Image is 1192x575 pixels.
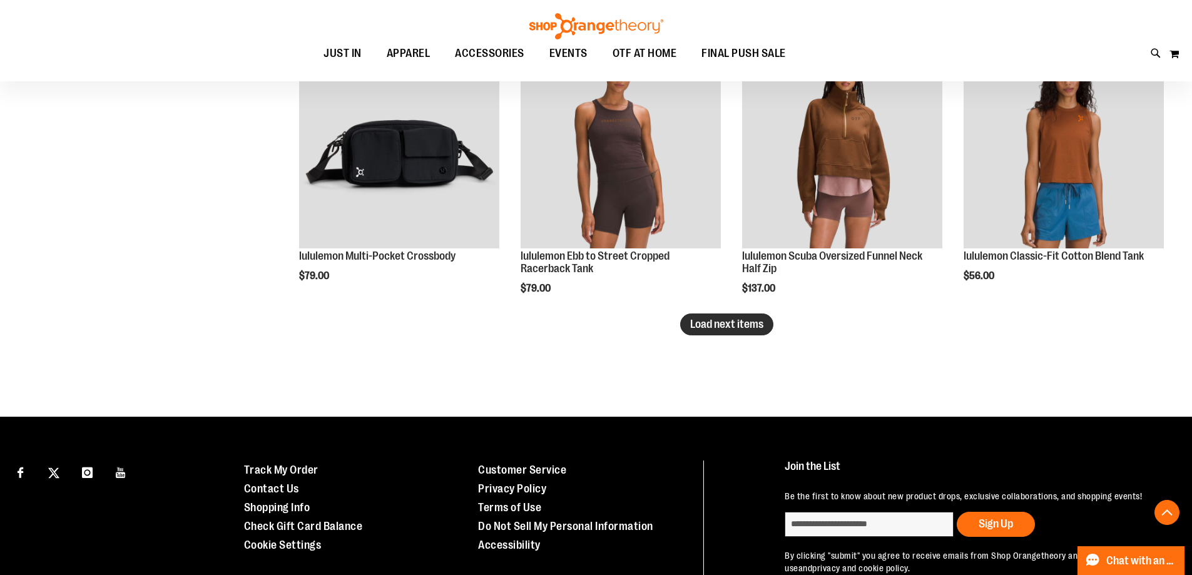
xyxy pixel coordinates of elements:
[742,283,777,294] span: $137.00
[244,464,318,476] a: Track My Order
[785,549,1163,574] p: By clicking "submit" you agree to receive emails from Shop Orangetheory and accept our and
[701,39,786,68] span: FINAL PUSH SALE
[680,313,773,335] button: Load next items
[478,520,653,532] a: Do Not Sell My Personal Information
[521,283,553,294] span: $79.00
[1154,500,1179,525] button: Back To Top
[293,43,506,314] div: product
[742,49,942,249] img: lululemon Scuba Oversized Funnel Neck Half Zip
[76,461,98,482] a: Visit our Instagram page
[442,39,537,68] a: ACCESSORIES
[537,39,600,68] a: EVENTS
[48,467,59,479] img: Twitter
[549,39,588,68] span: EVENTS
[964,250,1144,262] a: lululemon Classic-Fit Cotton Blend Tank
[1077,546,1185,575] button: Chat with an Expert
[1106,555,1177,567] span: Chat with an Expert
[478,539,541,551] a: Accessibility
[299,250,456,262] a: lululemon Multi-Pocket Crossbody
[785,551,1159,573] a: terms of use
[736,43,949,326] div: product
[785,461,1163,484] h4: Join the List
[455,39,524,68] span: ACCESSORIES
[742,49,942,251] a: lululemon Scuba Oversized Funnel Neck Half Zip
[613,39,677,68] span: OTF AT HOME
[964,49,1164,249] img: lululemon Classic-Fit Cotton Blend Tank
[110,461,132,482] a: Visit our Youtube page
[478,464,566,476] a: Customer Service
[785,490,1163,502] p: Be the first to know about new product drops, exclusive collaborations, and shopping events!
[521,49,721,251] a: lululemon Ebb to Street Cropped Racerback Tank
[299,270,331,282] span: $79.00
[244,520,363,532] a: Check Gift Card Balance
[742,250,922,275] a: lululemon Scuba Oversized Funnel Neck Half Zip
[244,482,299,495] a: Contact Us
[600,39,690,68] a: OTF AT HOME
[521,49,721,249] img: lululemon Ebb to Street Cropped Racerback Tank
[478,501,541,514] a: Terms of Use
[43,461,65,482] a: Visit our X page
[311,39,374,68] a: JUST IN
[527,13,665,39] img: Shop Orangetheory
[9,461,31,482] a: Visit our Facebook page
[979,517,1013,530] span: Sign Up
[689,39,798,68] a: FINAL PUSH SALE
[957,512,1035,537] button: Sign Up
[521,250,670,275] a: lululemon Ebb to Street Cropped Racerback Tank
[785,512,954,537] input: enter email
[299,49,499,251] a: lululemon Multi-Pocket Crossbody
[299,49,499,249] img: lululemon Multi-Pocket Crossbody
[478,482,546,495] a: Privacy Policy
[812,563,910,573] a: privacy and cookie policy.
[374,39,443,68] a: APPAREL
[244,539,322,551] a: Cookie Settings
[690,318,763,330] span: Load next items
[387,39,430,68] span: APPAREL
[244,501,310,514] a: Shopping Info
[957,43,1170,314] div: product
[514,43,727,326] div: product
[323,39,362,68] span: JUST IN
[964,270,996,282] span: $56.00
[964,49,1164,251] a: lululemon Classic-Fit Cotton Blend Tank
